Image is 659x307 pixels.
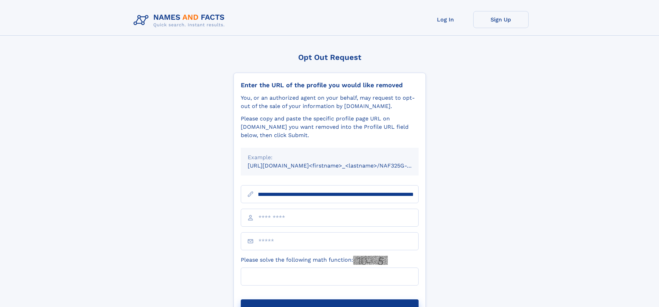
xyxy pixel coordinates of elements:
[234,53,426,62] div: Opt Out Request
[248,153,412,162] div: Example:
[418,11,473,28] a: Log In
[473,11,529,28] a: Sign Up
[241,115,419,139] div: Please copy and paste the specific profile page URL on [DOMAIN_NAME] you want removed into the Pr...
[241,81,419,89] div: Enter the URL of the profile you would like removed
[248,162,432,169] small: [URL][DOMAIN_NAME]<firstname>_<lastname>/NAF325G-xxxxxxxx
[131,11,230,30] img: Logo Names and Facts
[241,94,419,110] div: You, or an authorized agent on your behalf, may request to opt-out of the sale of your informatio...
[241,256,388,265] label: Please solve the following math function:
